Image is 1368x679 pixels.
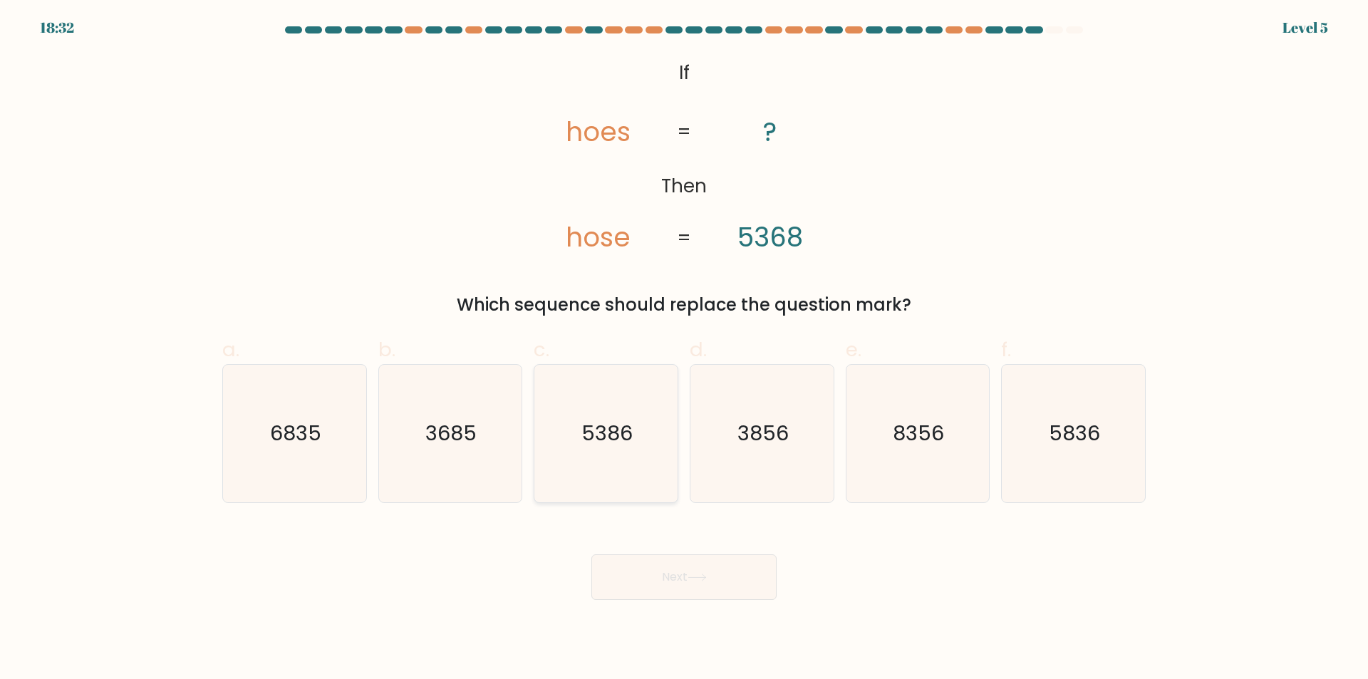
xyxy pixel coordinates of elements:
div: 18:32 [40,17,74,38]
span: e. [846,336,861,363]
tspan: 5368 [737,219,803,256]
text: 5836 [1050,420,1101,448]
span: f. [1001,336,1011,363]
div: Level 5 [1282,17,1328,38]
tspan: Then [661,173,707,199]
span: d. [690,336,707,363]
div: Which sequence should replace the question mark? [231,292,1137,318]
tspan: If [679,60,690,85]
text: 5386 [582,420,633,448]
tspan: hoes [566,113,631,150]
svg: @import url('[URL][DOMAIN_NAME]); [519,54,849,258]
span: b. [378,336,395,363]
tspan: hose [566,219,631,256]
span: c. [534,336,549,363]
span: a. [222,336,239,363]
text: 8356 [893,420,945,448]
tspan: = [677,225,691,251]
button: Next [591,554,777,600]
text: 6835 [270,420,321,448]
tspan: = [677,120,691,145]
tspan: ? [763,113,777,150]
text: 3685 [426,420,477,448]
text: 3856 [737,420,789,448]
